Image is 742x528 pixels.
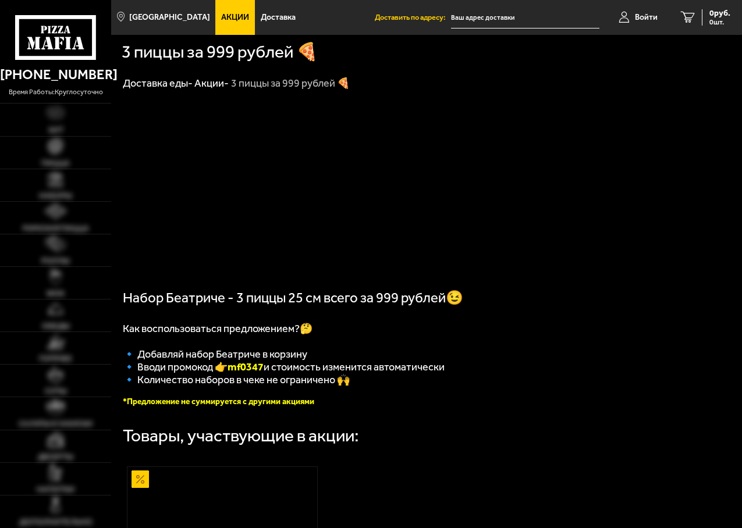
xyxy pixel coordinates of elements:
[41,257,70,265] span: Роллы
[23,224,89,233] span: Римская пицца
[37,486,74,494] span: Напитки
[194,77,229,90] a: Акции-
[375,14,451,22] span: Доставить по адресу:
[19,420,93,428] span: Салаты и закуски
[123,77,193,90] a: Доставка еды-
[19,518,93,526] span: Дополнительно
[39,192,72,200] span: Наборы
[231,77,350,90] div: 3 пиццы за 999 рублей 🍕
[41,159,70,167] span: Пицца
[123,373,350,386] span: 🔹 Количество наборов в чеке не ограничено 🙌
[129,13,210,22] span: [GEOGRAPHIC_DATA]
[635,13,658,22] span: Войти
[132,470,149,488] img: Акционный
[123,361,445,373] span: 🔹 Вводи промокод 👉 и стоимость изменится автоматически
[123,427,359,445] div: Товары, участвующие в акции:
[228,361,264,373] b: mf0347
[123,290,463,306] span: Набор Беатриче - 3 пиццы 25 см всего за 999 рублей😉
[48,126,63,134] span: Хит
[709,9,730,17] span: 0 руб.
[45,387,67,395] span: Супы
[221,13,249,22] span: Акции
[123,322,313,335] span: Как воспользоваться предложением?🤔
[47,290,65,298] span: WOK
[38,453,73,461] span: Десерты
[39,355,72,363] span: Горячее
[123,348,307,361] span: 🔹 Добавляй набор Беатриче в корзину
[42,322,70,330] span: Обеды
[123,397,314,406] font: *Предложение не суммируется с другими акциями
[122,44,318,61] h1: 3 пиццы за 999 рублей 🍕
[261,13,296,22] span: Доставка
[451,7,599,28] input: Ваш адрес доставки
[709,19,730,26] span: 0 шт.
